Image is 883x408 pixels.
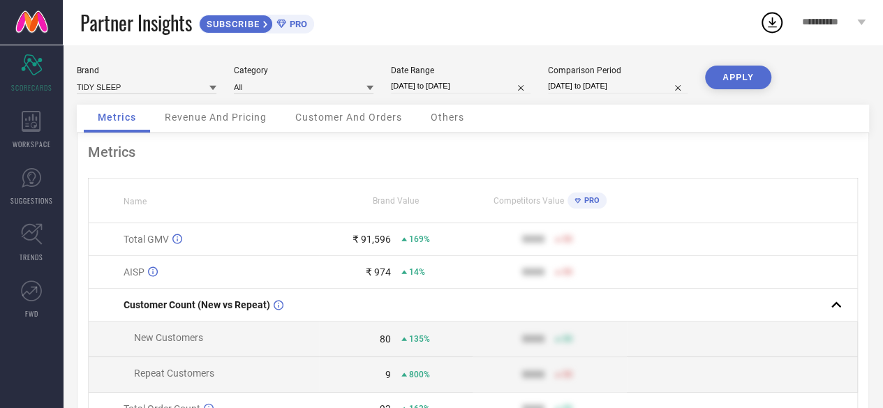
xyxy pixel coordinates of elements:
[759,10,785,35] div: Open download list
[409,267,425,277] span: 14%
[373,196,419,206] span: Brand Value
[10,195,53,206] span: SUGGESTIONS
[295,112,402,123] span: Customer And Orders
[124,234,169,245] span: Total GMV
[77,66,216,75] div: Brand
[548,66,688,75] div: Comparison Period
[286,19,307,29] span: PRO
[494,196,564,206] span: Competitors Value
[234,66,373,75] div: Category
[199,11,314,33] a: SUBSCRIBEPRO
[25,308,38,319] span: FWD
[563,370,572,379] span: 50
[563,334,572,344] span: 50
[124,266,144,278] span: AISP
[431,112,464,123] span: Others
[409,370,430,379] span: 800%
[353,234,391,245] div: ₹ 91,596
[88,144,858,160] div: Metrics
[563,267,572,277] span: 50
[563,234,572,244] span: 50
[124,197,147,206] span: Name
[548,79,688,93] input: Select comparison period
[385,369,391,380] div: 9
[391,66,530,75] div: Date Range
[13,139,51,149] span: WORKSPACE
[165,112,267,123] span: Revenue And Pricing
[11,82,52,93] span: SCORECARDS
[705,66,771,89] button: APPLY
[522,369,544,380] div: 9999
[522,266,544,278] div: 9999
[409,334,430,344] span: 135%
[134,332,203,343] span: New Customers
[124,299,270,310] span: Customer Count (New vs Repeat)
[380,333,391,345] div: 80
[366,266,391,278] div: ₹ 974
[200,19,263,29] span: SUBSCRIBE
[409,234,430,244] span: 169%
[80,8,192,37] span: Partner Insights
[20,252,43,262] span: TRENDS
[391,79,530,93] input: Select date range
[522,234,544,245] div: 9999
[522,333,544,345] div: 9999
[581,196,600,205] span: PRO
[134,368,214,379] span: Repeat Customers
[98,112,136,123] span: Metrics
